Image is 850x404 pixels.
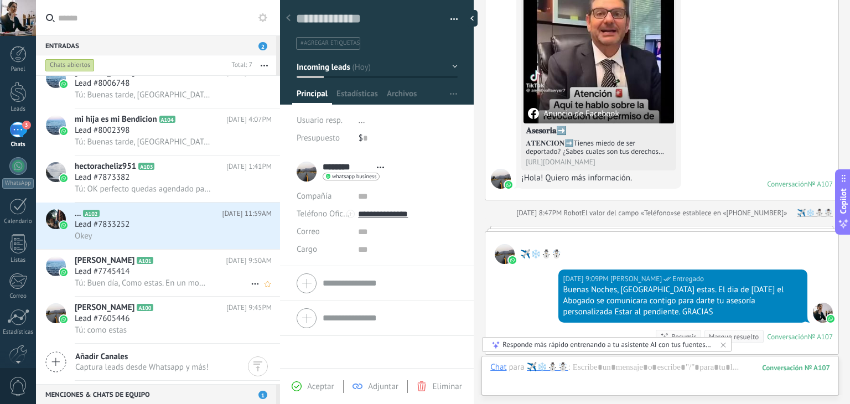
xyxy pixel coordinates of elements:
[60,80,68,88] img: icon
[2,66,34,73] div: Panel
[75,219,129,230] span: Lead #7833252
[36,250,280,296] a: avataricon[PERSON_NAME]A101[DATE] 9:50AMLead #7745414Tú: Buen día, Como estas. En un momento el A...
[227,60,252,71] div: Total: 7
[226,114,272,125] span: [DATE] 4:07PM
[226,255,272,266] span: [DATE] 9:50AM
[808,179,833,189] div: № A107
[300,39,360,47] span: #agregar etiquetas
[226,161,272,172] span: [DATE] 1:41PM
[332,174,376,179] span: whatsapp business
[297,133,340,143] span: Presupuesto
[258,391,267,399] span: 1
[2,141,34,148] div: Chats
[2,178,34,189] div: WhatsApp
[60,221,68,229] img: icon
[2,218,34,225] div: Calendario
[709,332,759,342] div: Marque resuelto
[75,302,134,313] span: [PERSON_NAME]
[509,362,525,373] span: para
[359,115,365,126] span: ...
[297,241,350,258] div: Cargo
[563,273,610,284] div: [DATE] 9:09PM
[582,208,674,219] span: El valor del campo «Teléfono»
[359,130,458,147] div: $
[60,315,68,323] img: icon
[491,169,511,189] span: ✈️️❄️⛄☃️
[336,89,378,105] span: Estadísticas
[520,249,562,260] span: ✈️️❄️⛄☃️
[297,112,350,130] div: Usuario resp.
[75,266,129,277] span: Lead #7745414
[297,223,320,241] button: Correo
[75,278,211,288] span: Tú: Buen día, Como estas. En un momento el Abogado se comunicara contigo para darte tu asesoría p...
[75,78,129,89] span: Lead #8006748
[297,226,320,237] span: Correo
[83,210,99,217] span: A102
[75,172,129,183] span: Lead #7873382
[36,297,280,343] a: avataricon[PERSON_NAME]A100[DATE] 9:45PMLead #7605446Tú: como estas
[526,126,672,137] h4: 𝐀𝐬𝐞𝐬𝐨𝐫𝐢𝐚➡️
[502,340,712,349] div: Responde más rápido entrenando a tu asistente AI con tus fuentes de datos
[75,125,129,136] span: Lead #8002398
[75,325,127,335] span: Tú: como estas
[527,362,568,372] div: ✈️️❄️⛄☃️
[297,209,354,219] span: Teléfono Oficina
[75,255,134,266] span: [PERSON_NAME]
[297,245,317,253] span: Cargo
[528,108,619,119] div: Anuncio de Facebook
[36,35,276,55] div: Entradas
[60,174,68,182] img: icon
[36,203,280,249] a: avataricon...A102[DATE] 11:59AMLead #7833252Okey
[674,208,787,219] span: se establece en «[PHONE_NUMBER]»
[75,137,211,147] span: Tú: Buenas tarde, [GEOGRAPHIC_DATA] estas. En un momento el Abogado se comunicara contigo para da...
[226,302,272,313] span: [DATE] 9:45PM
[762,363,830,372] div: 107
[2,293,34,300] div: Correo
[610,273,662,284] span: Susana Rocha (Oficina de Venta)
[297,115,343,126] span: Usuario resp.
[526,139,672,156] div: 𝐀𝐓𝐄𝐍𝐂𝐈𝐎𝐍➡️Tienes miedo de ser deportado? ¿Sabes cuales son tus derechos como inmigrante? Permiso ...
[75,231,92,241] span: Okey
[297,89,328,105] span: Principal
[22,121,31,130] span: 3
[138,163,154,170] span: A103
[75,313,129,324] span: Lead #7605446
[467,10,478,27] div: Ocultar
[297,188,350,205] div: Compañía
[60,127,68,135] img: icon
[137,304,153,311] span: A100
[222,208,272,219] span: [DATE] 11:59AM
[432,381,462,392] span: Eliminar
[297,130,350,147] div: Presupuesto
[526,158,672,166] div: [URL][DOMAIN_NAME]
[60,268,68,276] img: icon
[75,114,157,125] span: mi hija es mi Bendicion
[568,362,570,373] span: :
[297,205,350,223] button: Teléfono Oficina
[838,189,849,214] span: Copilot
[387,89,417,105] span: Archivos
[808,332,833,341] div: № A107
[2,257,34,264] div: Listas
[564,208,582,217] span: Robot
[827,315,835,323] img: waba.svg
[521,173,676,184] div: ¡Hola! Quiero más información.
[505,181,512,189] img: waba.svg
[672,273,704,284] span: Entregado
[137,257,153,264] span: A101
[36,384,276,404] div: Menciones & Chats de equipo
[36,108,280,155] a: avatariconmi hija es mi BendicionA104[DATE] 4:07PMLead #8002398Tú: Buenas tarde, [GEOGRAPHIC_DATA...
[307,381,334,392] span: Aceptar
[36,61,280,108] a: avataricon[PERSON_NAME]A105[DATE] 4:18PMLead #8006748Tú: Buenas tarde, [GEOGRAPHIC_DATA] estas. E...
[509,256,516,264] img: waba.svg
[2,329,34,336] div: Estadísticas
[671,332,696,342] div: Resumir
[75,362,209,372] span: Captura leads desde Whatsapp y más!
[495,244,515,264] span: ✈️️❄️⛄☃️
[368,381,398,392] span: Adjuntar
[563,284,802,318] div: Buenas Noches, [GEOGRAPHIC_DATA] estas. El dia de [DATE] el Abogado se comunicara contigo para da...
[797,208,833,219] a: ✈️️❄️⛄☃️
[813,303,833,323] span: Susana Rocha
[767,332,808,341] div: Conversación
[75,161,136,172] span: hectoracheliz951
